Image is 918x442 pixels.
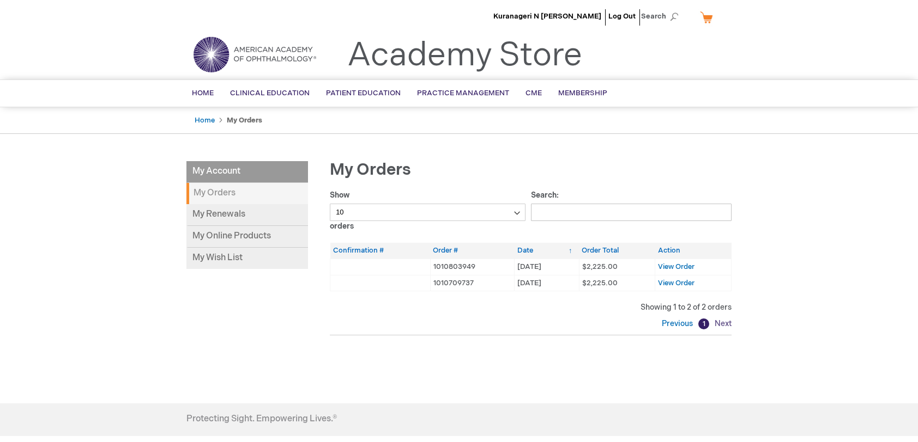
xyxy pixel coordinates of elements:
a: Next [712,319,732,328]
span: Clinical Education [230,89,310,97]
span: CME [526,89,542,97]
a: Academy Store [347,36,582,75]
a: My Renewals [186,204,308,226]
td: [DATE] [515,259,579,275]
label: Show orders [330,191,526,231]
div: Showing 1 to 2 of 2 orders [330,302,732,313]
a: 1 [698,318,709,329]
td: [DATE] [515,275,579,291]
th: Order Total: activate to sort column ascending [579,243,655,259]
span: $2,225.00 [582,279,618,287]
span: $2,225.00 [582,262,618,271]
th: Action: activate to sort column ascending [655,243,732,259]
strong: My Orders [227,116,262,125]
span: Search [641,5,683,27]
th: Order #: activate to sort column ascending [430,243,514,259]
input: Search: [531,204,732,221]
a: My Wish List [186,248,308,269]
a: My Online Products [186,226,308,248]
span: Practice Management [417,89,509,97]
a: View Order [658,279,694,287]
select: Showorders [330,204,526,221]
a: View Order [658,262,694,271]
th: Date: activate to sort column ascending [515,243,579,259]
span: Patient Education [326,89,401,97]
h4: Protecting Sight. Empowering Lives.® [186,414,337,424]
label: Search: [531,191,732,217]
a: Log Out [608,12,636,21]
a: Kuranageri N [PERSON_NAME] [493,12,601,21]
a: Previous [662,319,696,328]
td: 1010803949 [430,259,514,275]
th: Confirmation #: activate to sort column ascending [330,243,431,259]
strong: My Orders [186,183,308,204]
span: Home [192,89,214,97]
span: My Orders [330,160,411,180]
a: Home [195,116,215,125]
span: Membership [558,89,607,97]
td: 1010709737 [430,275,514,291]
